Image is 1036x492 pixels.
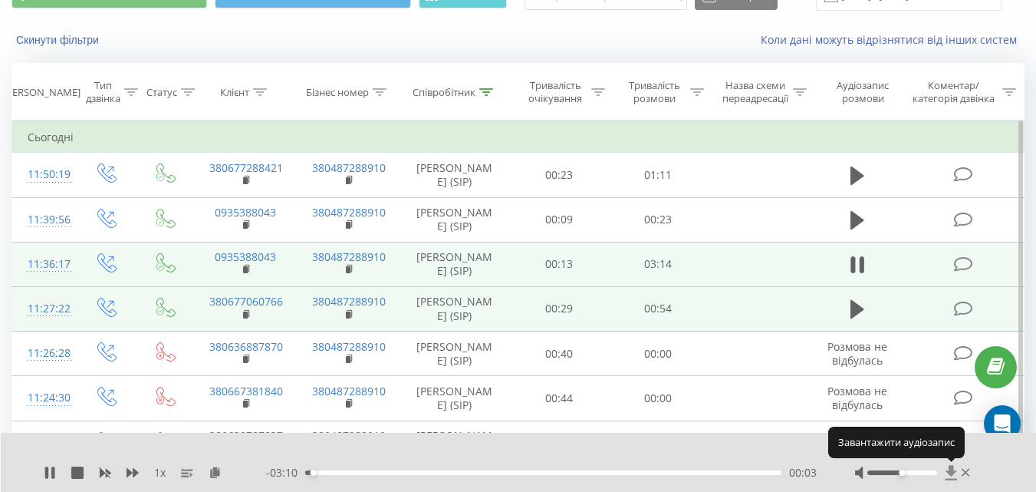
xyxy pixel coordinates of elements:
a: 380487288910 [312,428,386,443]
a: 0935388043 [215,249,276,264]
a: 380636887870 [209,339,283,354]
span: 00:03 [789,465,817,480]
div: Співробітник [413,86,475,99]
td: 00:00 [609,376,708,421]
a: 380487288910 [312,384,386,398]
td: 00:00 [609,421,708,465]
td: 00:09 [510,197,609,242]
a: 380487288910 [312,160,386,175]
a: 380487288910 [312,205,386,220]
div: 11:50:19 [28,160,60,190]
div: 11:24:30 [28,383,60,413]
td: 00:00 [609,332,708,376]
button: Скинути фільтри [12,33,107,47]
div: Бізнес номер [306,86,369,99]
div: Завантажити аудіозапис [828,427,965,457]
a: 380677288421 [209,160,283,175]
div: Назва схеми переадресації [722,79,789,105]
a: 380667381840 [209,384,283,398]
div: Accessibility label [311,470,317,476]
td: [PERSON_NAME] (SIP) [400,376,510,421]
div: Accessibility label [899,470,905,476]
td: 00:44 [510,376,609,421]
span: 1 x [154,465,166,480]
div: [PERSON_NAME] [3,86,81,99]
a: 380630787837 [209,428,283,443]
td: [PERSON_NAME] (SIP) [400,421,510,465]
div: Аудіозапис розмови [824,79,902,105]
div: Open Intercom Messenger [984,405,1021,442]
div: Тривалість розмови [623,79,686,105]
td: 00:29 [510,286,609,331]
div: 11:36:17 [28,249,60,279]
a: 0935388043 [215,205,276,220]
td: [PERSON_NAME] (SIP) [400,242,510,286]
a: 380487288910 [312,249,386,264]
td: Сьогодні [12,122,1024,153]
div: Тип дзвінка [86,79,120,105]
a: 380487288910 [312,294,386,309]
div: Клієнт [220,86,249,99]
td: 00:40 [510,332,609,376]
div: 11:27:22 [28,294,60,324]
span: Розмова не відбулась [827,384,887,412]
td: 00:04 [510,421,609,465]
td: 00:23 [510,153,609,197]
td: 00:23 [609,197,708,242]
div: Коментар/категорія дзвінка [909,79,998,105]
a: 380487288910 [312,339,386,354]
td: [PERSON_NAME] (SIP) [400,153,510,197]
div: Тривалість очікування [524,79,587,105]
span: Розмова не відбулась [827,339,887,368]
td: 03:14 [609,242,708,286]
td: 00:13 [510,242,609,286]
div: 11:26:28 [28,338,60,368]
span: Розмова не відбулась [827,428,887,457]
a: 380677060766 [209,294,283,309]
td: [PERSON_NAME] (SIP) [400,197,510,242]
a: Коли дані можуть відрізнятися вiд інших систем [761,32,1024,47]
td: [PERSON_NAME] (SIP) [400,332,510,376]
td: 00:54 [609,286,708,331]
div: 11:39:56 [28,205,60,235]
td: [PERSON_NAME] (SIP) [400,286,510,331]
td: 01:11 [609,153,708,197]
div: Статус [146,86,177,99]
div: 11:23:34 [28,428,60,458]
span: - 03:10 [266,465,305,480]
